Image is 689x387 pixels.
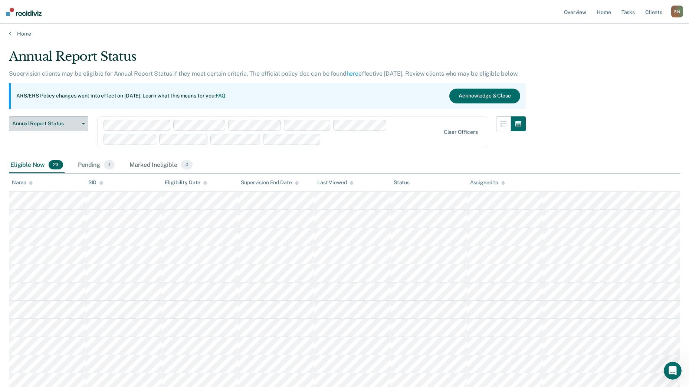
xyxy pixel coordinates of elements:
div: SID [88,179,104,186]
div: Last Viewed [317,179,353,186]
div: Assigned to [470,179,505,186]
div: Supervision End Date [241,179,298,186]
div: Clear officers [444,129,478,135]
button: Acknowledge & Close [449,89,520,103]
a: Home [9,30,680,37]
span: 1 [104,160,115,170]
a: FAQ [216,93,226,99]
img: Recidiviz [6,8,42,16]
a: here [347,70,358,77]
button: RN [671,6,683,17]
div: Eligibility Date [165,179,207,186]
div: Status [394,179,410,186]
span: 23 [49,160,63,170]
div: Name [12,179,33,186]
p: ARS/ERS Policy changes went into effect on [DATE]. Learn what this means for you: [16,92,226,100]
div: Marked Ineligible0 [128,157,194,173]
iframe: Intercom live chat [664,362,682,380]
p: Supervision clients may be eligible for Annual Report Status if they meet certain criteria. The o... [9,70,518,77]
button: Annual Report Status [9,116,88,131]
div: Pending1 [76,157,116,173]
div: Eligible Now23 [9,157,65,173]
div: R N [671,6,683,17]
span: 0 [181,160,193,170]
div: Annual Report Status [9,49,526,70]
span: Annual Report Status [12,120,79,127]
